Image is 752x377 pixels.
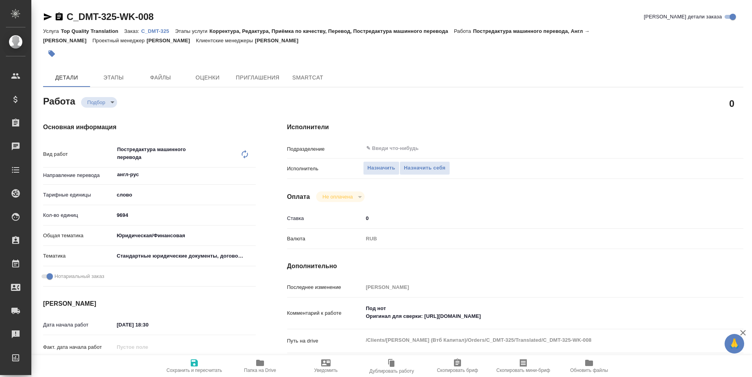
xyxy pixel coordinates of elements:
[437,368,478,373] span: Скопировать бриф
[43,28,61,34] p: Услуга
[701,148,703,149] button: Open
[146,38,196,43] p: [PERSON_NAME]
[287,337,363,345] p: Путь на drive
[404,164,445,173] span: Назначить себя
[85,99,108,106] button: Подбор
[43,150,114,158] p: Вид работ
[43,211,114,219] p: Кол-во единиц
[255,38,304,43] p: [PERSON_NAME]
[287,262,743,271] h4: Дополнительно
[141,27,175,34] a: C_DMT-325
[48,73,85,83] span: Детали
[287,145,363,153] p: Подразделение
[43,321,114,329] p: Дата начала работ
[189,73,226,83] span: Оценки
[161,355,227,377] button: Сохранить и пересчитать
[316,191,364,202] div: Подбор
[95,73,132,83] span: Этапы
[43,232,114,240] p: Общая тематика
[363,334,705,347] textarea: /Clients/[PERSON_NAME] (Втб Капитал)/Orders/C_DMT-325/Translated/C_DMT-325-WK-008
[61,28,124,34] p: Top Quality Translation
[43,12,52,22] button: Скопировать ссылку для ЯМессенджера
[570,368,608,373] span: Обновить файлы
[320,193,355,200] button: Не оплачена
[287,309,363,317] p: Комментарий к работе
[287,123,743,132] h4: Исполнители
[728,336,741,352] span: 🙏
[124,28,141,34] p: Заказ:
[363,161,399,175] button: Назначить
[196,38,255,43] p: Клиентские менеджеры
[287,283,363,291] p: Последнее изменение
[114,249,256,263] div: Стандартные юридические документы, договоры, уставы
[43,343,114,351] p: Факт. дата начала работ
[556,355,622,377] button: Обновить файлы
[114,319,183,330] input: ✎ Введи что-нибудь
[287,235,363,243] p: Валюта
[729,97,734,110] h2: 0
[314,368,338,373] span: Уведомить
[399,161,450,175] button: Назначить себя
[367,164,395,173] span: Назначить
[142,73,179,83] span: Файлы
[287,165,363,173] p: Исполнитель
[67,11,154,22] a: C_DMT-325-WK-008
[454,28,473,34] p: Работа
[363,302,705,323] textarea: Под нот Оригинал для сверки: [URL][DOMAIN_NAME]
[141,28,175,34] p: C_DMT-325
[92,38,146,43] p: Проектный менеджер
[369,368,414,374] span: Дублировать работу
[365,144,677,153] input: ✎ Введи что-нибудь
[425,355,490,377] button: Скопировать бриф
[251,174,253,175] button: Open
[244,368,276,373] span: Папка на Drive
[43,123,256,132] h4: Основная информация
[81,97,117,108] div: Подбор
[175,28,210,34] p: Этапы услуги
[114,229,256,242] div: Юридическая/Финансовая
[293,355,359,377] button: Уведомить
[363,213,705,224] input: ✎ Введи что-нибудь
[644,13,722,21] span: [PERSON_NAME] детали заказа
[43,252,114,260] p: Тематика
[359,355,425,377] button: Дублировать работу
[236,73,280,83] span: Приглашения
[289,73,327,83] span: SmartCat
[43,171,114,179] p: Направление перевода
[287,192,310,202] h4: Оплата
[43,94,75,108] h2: Работа
[114,341,183,353] input: Пустое поле
[496,368,550,373] span: Скопировать мини-бриф
[166,368,222,373] span: Сохранить и пересчитать
[210,28,454,34] p: Корректура, Редактура, Приёмка по качеству, Перевод, Постредактура машинного перевода
[490,355,556,377] button: Скопировать мини-бриф
[227,355,293,377] button: Папка на Drive
[54,272,104,280] span: Нотариальный заказ
[43,45,60,62] button: Добавить тэг
[363,232,705,245] div: RUB
[43,191,114,199] p: Тарифные единицы
[725,334,744,354] button: 🙏
[287,215,363,222] p: Ставка
[54,12,64,22] button: Скопировать ссылку
[114,209,256,221] input: ✎ Введи что-нибудь
[43,299,256,308] h4: [PERSON_NAME]
[114,188,256,202] div: слово
[363,281,705,293] input: Пустое поле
